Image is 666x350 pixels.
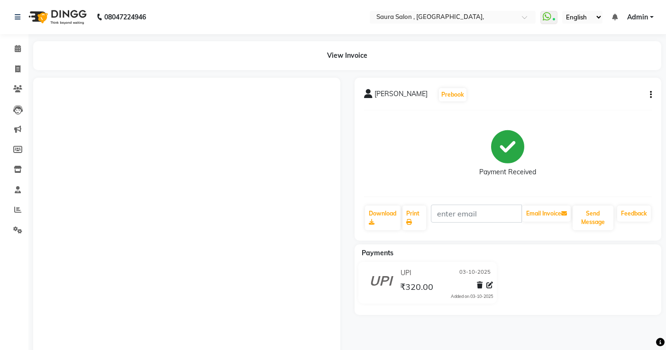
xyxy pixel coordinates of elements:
button: Email Invoice [522,206,571,222]
span: [PERSON_NAME] [374,89,428,102]
button: Send Message [573,206,613,230]
a: Download [365,206,401,230]
a: Feedback [617,206,651,222]
div: View Invoice [33,41,661,70]
span: ₹320.00 [400,281,433,295]
b: 08047224946 [104,4,146,30]
span: Admin [627,12,648,22]
span: UPI [401,268,411,278]
span: 03-10-2025 [459,268,491,278]
div: Payment Received [479,167,536,177]
button: Prebook [439,88,466,101]
input: enter email [431,205,522,223]
div: Added on 03-10-2025 [451,293,493,300]
img: logo [24,4,89,30]
a: Print [402,206,426,230]
span: Payments [362,249,393,257]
